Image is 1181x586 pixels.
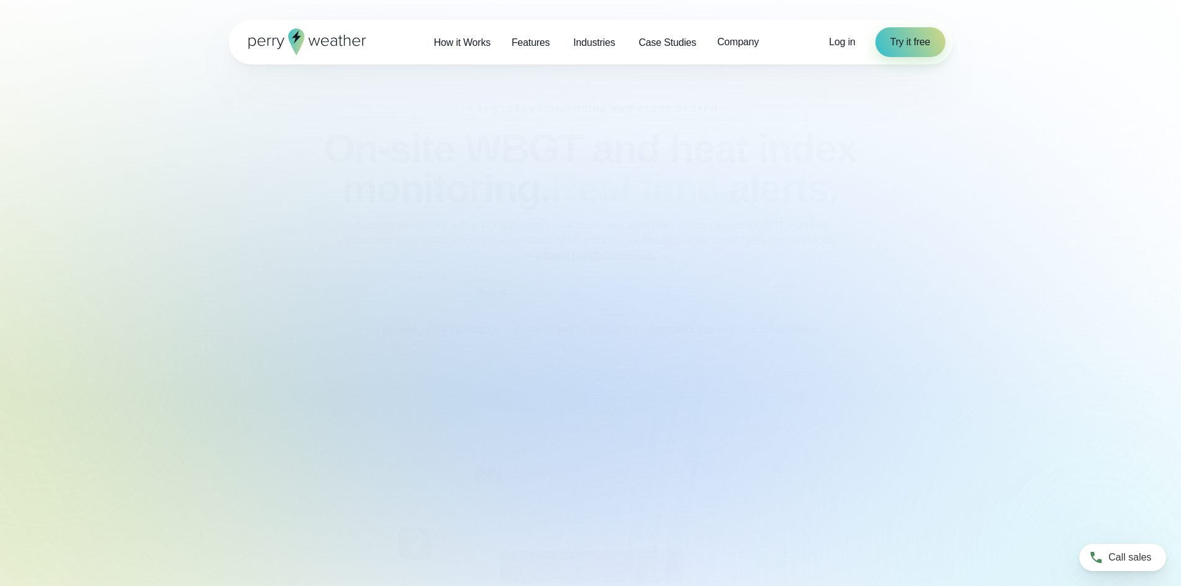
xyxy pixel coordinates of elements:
[717,35,759,50] span: Company
[875,27,945,57] a: Try it free
[573,35,615,50] span: Industries
[628,30,707,55] a: Case Studies
[1079,544,1166,571] a: Call sales
[639,35,696,50] span: Case Studies
[423,30,502,55] a: How it Works
[890,35,931,50] span: Try it free
[829,37,855,47] span: Log in
[1108,550,1151,565] span: Call sales
[511,35,550,50] span: Features
[434,35,491,50] span: How it Works
[829,35,855,50] a: Log in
